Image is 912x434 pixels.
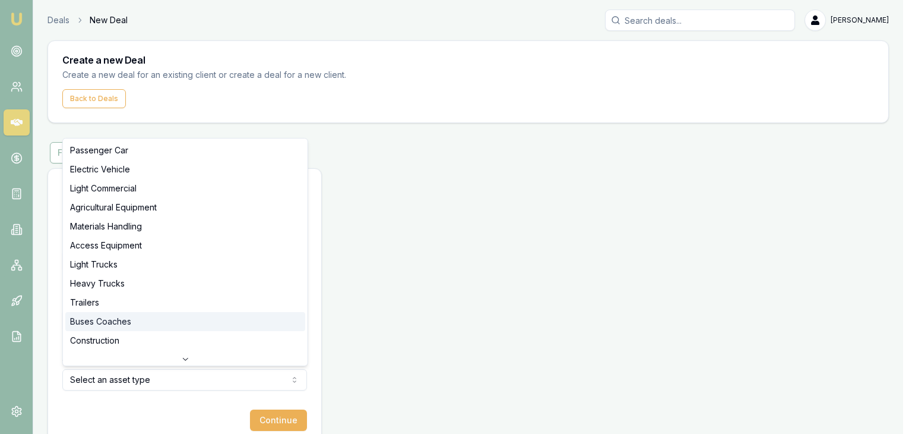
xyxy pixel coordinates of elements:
span: Access Equipment [70,240,142,251]
span: Light Commercial [70,183,137,194]
span: Passenger Car [70,144,128,156]
span: Trailers [70,297,99,309]
span: Heavy Trucks [70,278,125,290]
span: Light Trucks [70,259,118,271]
span: Agricultural Equipment [70,202,157,213]
span: Buses Coaches [70,316,131,328]
span: Construction [70,335,119,347]
span: Materials Handling [70,221,142,232]
span: Electric Vehicle [70,163,130,175]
